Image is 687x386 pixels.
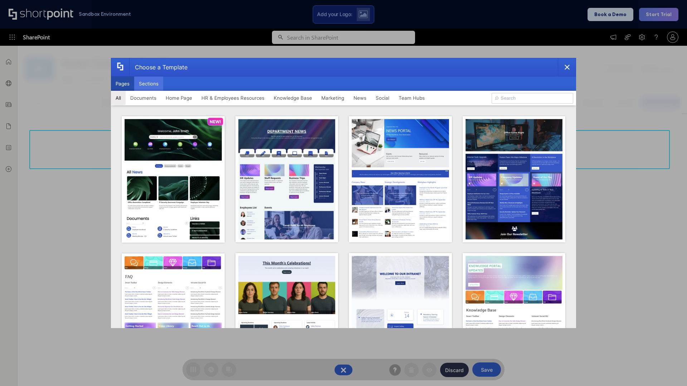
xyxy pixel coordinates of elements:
[394,91,429,105] button: Team Hubs
[111,76,134,91] button: Pages
[161,91,197,105] button: Home Page
[197,91,269,105] button: HR & Employees Resources
[210,119,221,124] p: NEW!
[129,58,187,76] div: Choose a Template
[269,91,317,105] button: Knowledge Base
[134,76,163,91] button: Sections
[126,91,161,105] button: Documents
[492,93,573,104] input: Search
[651,352,687,386] iframe: Chat Widget
[111,91,126,105] button: All
[317,91,349,105] button: Marketing
[111,58,576,328] div: template selector
[371,91,394,105] button: Social
[349,91,371,105] button: News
